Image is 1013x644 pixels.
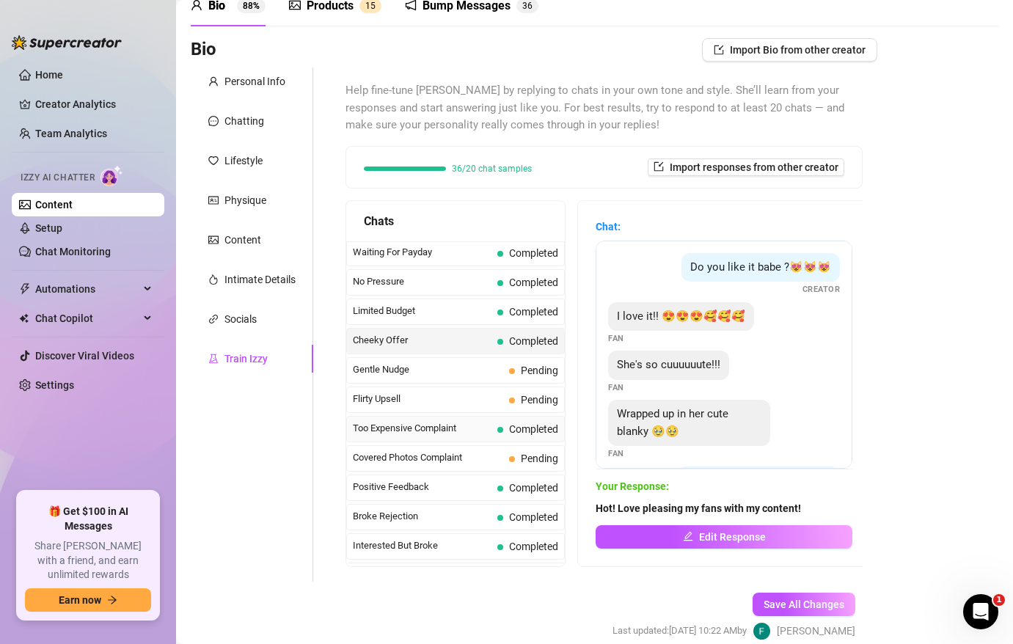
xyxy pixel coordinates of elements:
span: Chats [364,212,394,230]
button: Save All Changes [753,593,855,616]
h3: Bio [191,38,216,62]
span: experiment [208,354,219,364]
span: Import responses from other creator [670,161,838,173]
a: Settings [35,379,74,391]
span: fire [208,274,219,285]
span: Last updated: [DATE] 10:22 AM by [612,623,747,638]
div: Chatting [224,113,264,129]
span: Completed [509,277,558,288]
strong: Chat: [596,221,621,233]
span: arrow-right [107,595,117,605]
span: I love it!! 😍😍😍🥰🥰🥰 [617,310,745,323]
img: Furry M [753,623,770,640]
span: Pending [521,453,558,464]
span: 1 [365,1,370,11]
span: 1 [993,594,1005,606]
span: Gentle Nudge [353,362,503,377]
span: Save All Changes [764,599,844,610]
span: thunderbolt [19,283,31,295]
span: user [208,76,219,87]
span: Completed [509,306,558,318]
strong: Hot! Love pleasing my fans with my content! [596,502,801,514]
span: 5 [370,1,376,11]
span: Completed [509,541,558,552]
span: No Pressure [353,274,491,289]
span: Earn now [59,594,101,606]
iframe: Intercom live chat [963,594,998,629]
span: Fan [608,332,624,345]
button: Import responses from other creator [648,158,844,176]
span: Limited Budget [353,304,491,318]
span: Too Expensive Complaint [353,421,491,436]
span: Wrapped up in her cute blanky 🥹🥹 [617,407,728,438]
img: Chat Copilot [19,313,29,323]
a: Content [35,199,73,211]
span: Share [PERSON_NAME] with a friend, and earn unlimited rewards [25,539,151,582]
span: Waiting For Payday [353,245,491,260]
span: 3 [522,1,527,11]
span: Do you like it babe ?😻😻😻 [690,260,831,274]
strong: Your Response: [596,480,669,492]
span: import [714,45,724,55]
span: 🎁 Get $100 in AI Messages [25,505,151,533]
span: Broke Rejection [353,509,491,524]
span: Completed [509,335,558,347]
span: Completed [509,423,558,435]
span: edit [683,531,693,541]
button: Edit Response [596,525,852,549]
span: Completed [509,247,558,259]
div: Personal Info [224,73,285,89]
span: [PERSON_NAME] [777,623,855,639]
button: Earn nowarrow-right [25,588,151,612]
span: Creator [802,283,841,296]
span: Fan [608,447,624,460]
span: Edit Response [699,531,766,543]
span: Pending [521,394,558,406]
img: logo-BBDzfeDw.svg [12,35,122,50]
span: Flirty Upsell [353,392,503,406]
a: Chat Monitoring [35,246,111,257]
span: Completed [509,511,558,523]
span: Help fine-tune [PERSON_NAME] by replying to chats in your own tone and style. She’ll learn from y... [345,82,863,134]
a: Home [35,69,63,81]
span: heart [208,155,219,166]
span: Chat Copilot [35,307,139,330]
div: Content [224,232,261,248]
span: 6 [527,1,533,11]
img: AI Chatter [100,165,123,186]
span: Automations [35,277,139,301]
span: Izzy AI Chatter [21,171,95,185]
span: Positive Feedback [353,480,491,494]
span: She's so cuuuuuute!!! [617,358,720,371]
span: import [654,161,664,172]
span: Fan [608,381,624,394]
button: Import Bio from other creator [702,38,877,62]
div: Physique [224,192,266,208]
a: Discover Viral Videos [35,350,134,362]
span: picture [208,235,219,245]
span: idcard [208,195,219,205]
div: Socials [224,311,257,327]
span: 36/20 chat samples [452,164,532,173]
span: Interested But Broke [353,538,491,553]
span: Completed [509,482,558,494]
a: Team Analytics [35,128,107,139]
span: Covered Photos Complaint [353,450,503,465]
span: Cheeky Offer [353,333,491,348]
span: Pending [521,365,558,376]
a: Setup [35,222,62,234]
span: link [208,314,219,324]
div: Intimate Details [224,271,296,288]
div: Train Izzy [224,351,268,367]
span: message [208,116,219,126]
div: Lifestyle [224,153,263,169]
span: Import Bio from other creator [730,44,866,56]
a: Creator Analytics [35,92,153,116]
